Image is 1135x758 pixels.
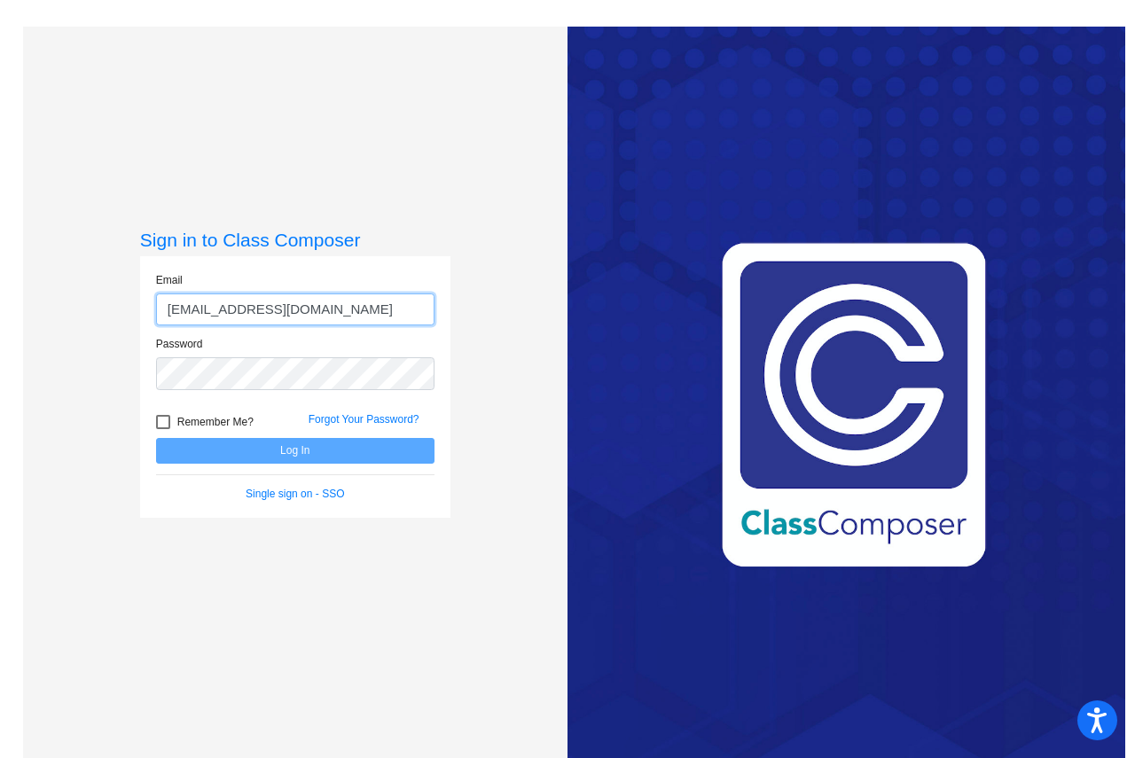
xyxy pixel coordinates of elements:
span: Remember Me? [177,411,254,433]
label: Password [156,336,203,352]
a: Forgot Your Password? [309,413,419,426]
h3: Sign in to Class Composer [140,229,450,251]
button: Log In [156,438,434,464]
label: Email [156,272,183,288]
a: Single sign on - SSO [246,488,344,500]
